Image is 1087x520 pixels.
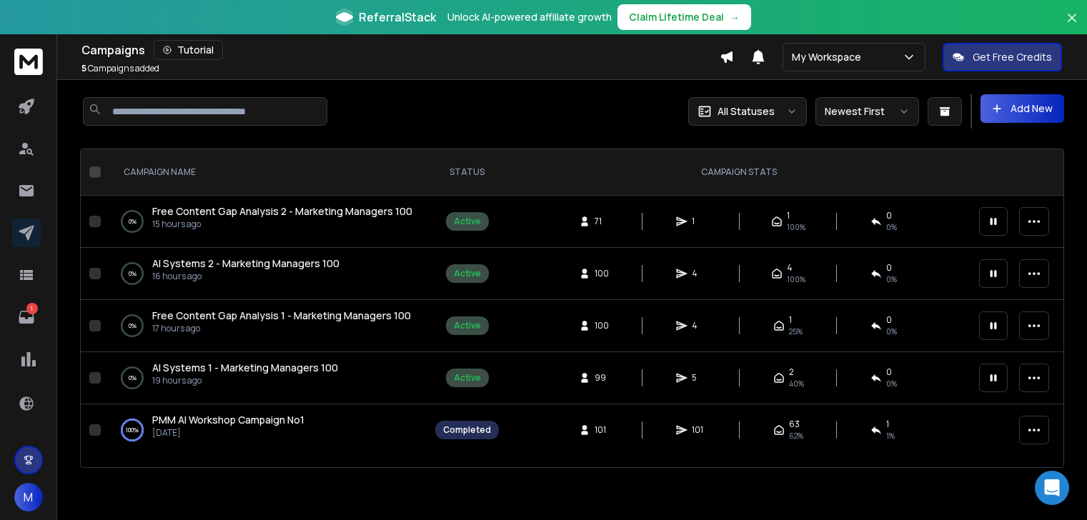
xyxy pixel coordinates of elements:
span: 1 [886,419,889,430]
div: Completed [443,424,491,436]
td: 0%Free Content Gap Analysis 2 - Marketing Managers 10015 hours ago [106,196,427,248]
span: 62 % [789,430,803,441]
span: 4 [692,268,706,279]
p: 19 hours ago [152,375,338,386]
td: 0%AI Systems 2 - Marketing Managers 10016 hours ago [106,248,427,300]
p: Get Free Credits [973,50,1052,64]
span: 1 % [886,430,895,441]
span: 4 [692,320,706,331]
a: 1 [12,303,41,331]
span: Free Content Gap Analysis 2 - Marketing Managers 100 [152,204,412,218]
span: 63 [789,419,800,430]
span: 0 % [886,221,897,233]
div: Active [454,372,481,384]
p: 1 [26,303,38,314]
button: Claim Lifetime Deal→ [617,4,751,30]
button: Add New [981,94,1064,123]
button: Close banner [1063,9,1081,43]
span: 4 [787,262,793,274]
span: 1 [789,314,792,326]
button: Get Free Credits [943,43,1062,71]
span: 40 % [789,378,804,389]
span: 25 % [789,326,803,337]
p: Campaigns added [81,63,159,74]
div: Active [454,216,481,227]
p: [DATE] [152,427,304,439]
span: 0 % [886,378,897,389]
p: 16 hours ago [152,271,339,282]
div: Active [454,268,481,279]
div: Open Intercom Messenger [1035,471,1069,505]
span: 101 [595,424,609,436]
p: 0 % [129,214,137,229]
p: All Statuses [718,104,775,119]
button: M [14,483,43,511]
a: PMM AI Workshop Campaign No1 [152,413,304,427]
p: 0 % [129,319,137,333]
div: Active [454,320,481,331]
span: 5 [81,62,86,74]
span: Free Content Gap Analysis 1 - Marketing Managers 100 [152,309,411,322]
td: 100%PMM AI Workshop Campaign No1[DATE] [106,404,427,456]
span: 100 % [787,274,805,285]
span: AI Systems 2 - Marketing Managers 100 [152,256,339,270]
span: 5 [692,372,706,384]
td: 0%AI Systems 1 - Marketing Managers 10019 hours ago [106,352,427,404]
a: Free Content Gap Analysis 1 - Marketing Managers 100 [152,309,411,323]
p: 17 hours ago [152,323,411,334]
span: 1 [692,216,706,227]
th: STATUS [427,149,507,196]
span: → [730,10,740,24]
span: 0 % [886,326,897,337]
span: 99 [595,372,609,384]
span: 100 [595,268,609,279]
a: Free Content Gap Analysis 2 - Marketing Managers 100 [152,204,412,219]
span: 0 % [886,274,897,285]
button: Newest First [815,97,919,126]
p: 0 % [129,266,137,281]
th: CAMPAIGN STATS [507,149,971,196]
span: 100 [595,320,609,331]
span: 101 [692,424,706,436]
span: AI Systems 1 - Marketing Managers 100 [152,361,338,374]
div: Campaigns [81,40,720,60]
p: 100 % [126,423,139,437]
th: CAMPAIGN NAME [106,149,427,196]
span: 2 [789,366,794,378]
span: 1 [787,210,790,221]
p: My Workspace [792,50,867,64]
button: Tutorial [154,40,223,60]
span: 71 [595,216,609,227]
a: AI Systems 1 - Marketing Managers 100 [152,361,338,375]
span: 0 [886,366,892,378]
p: 0 % [129,371,137,385]
span: 0 [886,210,892,221]
p: 15 hours ago [152,219,412,230]
p: Unlock AI-powered affiliate growth [447,10,612,24]
span: 0 [886,262,892,274]
span: ReferralStack [359,9,436,26]
span: 100 % [787,221,805,233]
td: 0%Free Content Gap Analysis 1 - Marketing Managers 10017 hours ago [106,300,427,352]
span: 0 [886,314,892,326]
a: AI Systems 2 - Marketing Managers 100 [152,256,339,271]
